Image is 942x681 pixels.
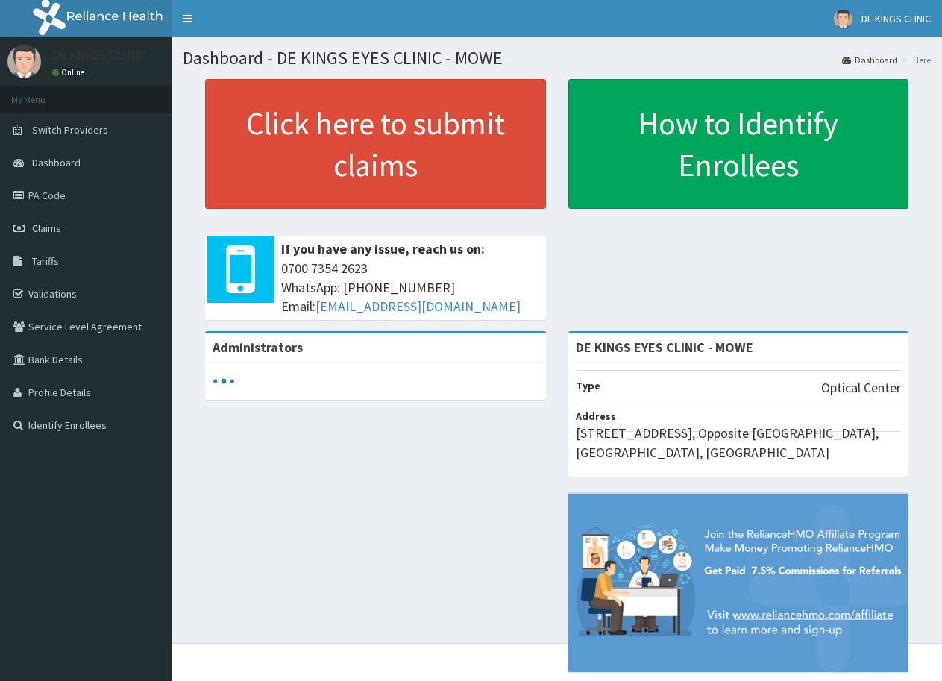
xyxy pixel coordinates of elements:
[213,370,235,392] svg: audio-loading
[576,409,616,423] b: Address
[7,45,41,78] img: User Image
[32,156,81,169] span: Dashboard
[576,424,902,462] p: [STREET_ADDRESS], Opposite [GEOGRAPHIC_DATA], [GEOGRAPHIC_DATA], [GEOGRAPHIC_DATA]
[821,378,901,398] p: Optical Center
[32,222,61,235] span: Claims
[52,67,88,78] a: Online
[205,79,546,209] a: Click here to submit claims
[32,254,59,268] span: Tariffs
[842,54,897,66] a: Dashboard
[281,240,485,257] b: If you have any issue, reach us on:
[899,54,931,66] li: Here
[568,79,909,209] a: How to Identify Enrollees
[213,339,303,356] b: Administrators
[576,379,600,392] b: Type
[32,123,108,136] span: Switch Providers
[861,12,931,25] span: DE KINGS CLINIC
[568,494,909,672] img: provider-team-banner.png
[52,48,147,62] p: DE KINGS CLINIC
[281,259,538,316] span: 0700 7354 2623 WhatsApp: [PHONE_NUMBER] Email:
[315,298,521,315] a: [EMAIL_ADDRESS][DOMAIN_NAME]
[183,48,931,68] h1: Dashboard - DE KINGS EYES CLINIC - MOWE
[834,10,852,28] img: User Image
[576,339,753,356] strong: DE KINGS EYES CLINIC - MOWE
